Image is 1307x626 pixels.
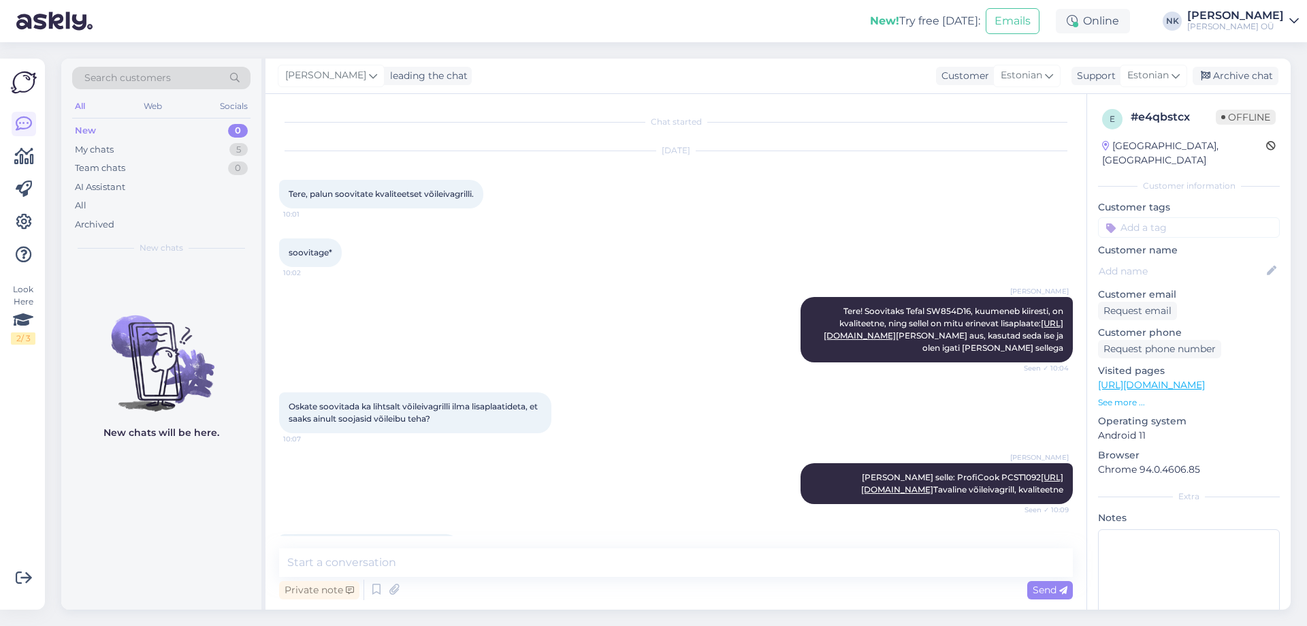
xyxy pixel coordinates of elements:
[283,434,334,444] span: 10:07
[1187,10,1284,21] div: [PERSON_NAME]
[228,161,248,175] div: 0
[283,268,334,278] span: 10:02
[1098,217,1280,238] input: Add a tag
[936,69,989,83] div: Customer
[1110,114,1115,124] span: e
[11,283,35,345] div: Look Here
[824,306,1065,353] span: Tere! Soovitaks Tefal SW854D16, kuumeneb kiiresti, on kvaliteetne, ning sellel on mitu erinevat l...
[1098,180,1280,192] div: Customer information
[279,144,1073,157] div: [DATE]
[986,8,1039,34] button: Emails
[285,68,366,83] span: [PERSON_NAME]
[1018,505,1069,515] span: Seen ✓ 10:09
[75,124,96,138] div: New
[1098,490,1280,503] div: Extra
[141,97,165,115] div: Web
[75,181,125,194] div: AI Assistant
[103,426,219,440] p: New chats will be here.
[1098,340,1221,358] div: Request phone number
[1010,452,1069,463] span: [PERSON_NAME]
[1098,326,1280,340] p: Customer phone
[1098,302,1177,320] div: Request email
[75,161,125,175] div: Team chats
[228,124,248,138] div: 0
[1163,12,1182,31] div: NK
[870,14,899,27] b: New!
[11,332,35,345] div: 2 / 3
[289,247,332,257] span: soovitage*
[1187,21,1284,32] div: [PERSON_NAME] OÜ
[1099,264,1264,279] input: Add name
[1131,109,1216,125] div: # e4qbstcx
[1187,10,1299,32] a: [PERSON_NAME][PERSON_NAME] OÜ
[1001,68,1042,83] span: Estonian
[1018,363,1069,373] span: Seen ✓ 10:04
[1033,584,1067,596] span: Send
[870,13,980,29] div: Try free [DATE]:
[1098,511,1280,525] p: Notes
[1071,69,1116,83] div: Support
[1098,448,1280,463] p: Browser
[84,71,171,85] span: Search customers
[1098,287,1280,302] p: Customer email
[283,209,334,219] span: 10:01
[1098,379,1205,391] a: [URL][DOMAIN_NAME]
[61,291,261,413] img: No chats
[1098,200,1280,215] p: Customer tags
[1098,364,1280,378] p: Visited pages
[289,189,474,199] span: Tere, palun soovitate kvaliteetset võileivagrilli.
[289,401,540,424] span: Oskate soovitada ka lihtsalt võileivagrilli ilma lisaplaatideta, et saaks ainult soojasid võileib...
[861,472,1063,495] span: [PERSON_NAME] selle: ProfiCook PCST1092 Tavaline võileivagrill, kvaliteetne
[75,199,86,213] div: All
[11,69,37,95] img: Askly Logo
[1098,428,1280,443] p: Android 11
[229,143,248,157] div: 5
[1098,414,1280,428] p: Operating system
[279,116,1073,128] div: Chat started
[385,69,468,83] div: leading the chat
[1056,9,1130,33] div: Online
[1127,68,1169,83] span: Estonian
[72,97,88,115] div: All
[279,581,359,599] div: Private note
[1102,139,1266,168] div: [GEOGRAPHIC_DATA], [GEOGRAPHIC_DATA]
[1193,67,1278,85] div: Archive chat
[75,143,114,157] div: My chats
[1010,286,1069,296] span: [PERSON_NAME]
[1098,463,1280,477] p: Chrome 94.0.4606.85
[1098,396,1280,409] p: See more ...
[75,218,114,232] div: Archived
[1216,110,1276,125] span: Offline
[1098,243,1280,257] p: Customer name
[140,242,183,254] span: New chats
[217,97,251,115] div: Socials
